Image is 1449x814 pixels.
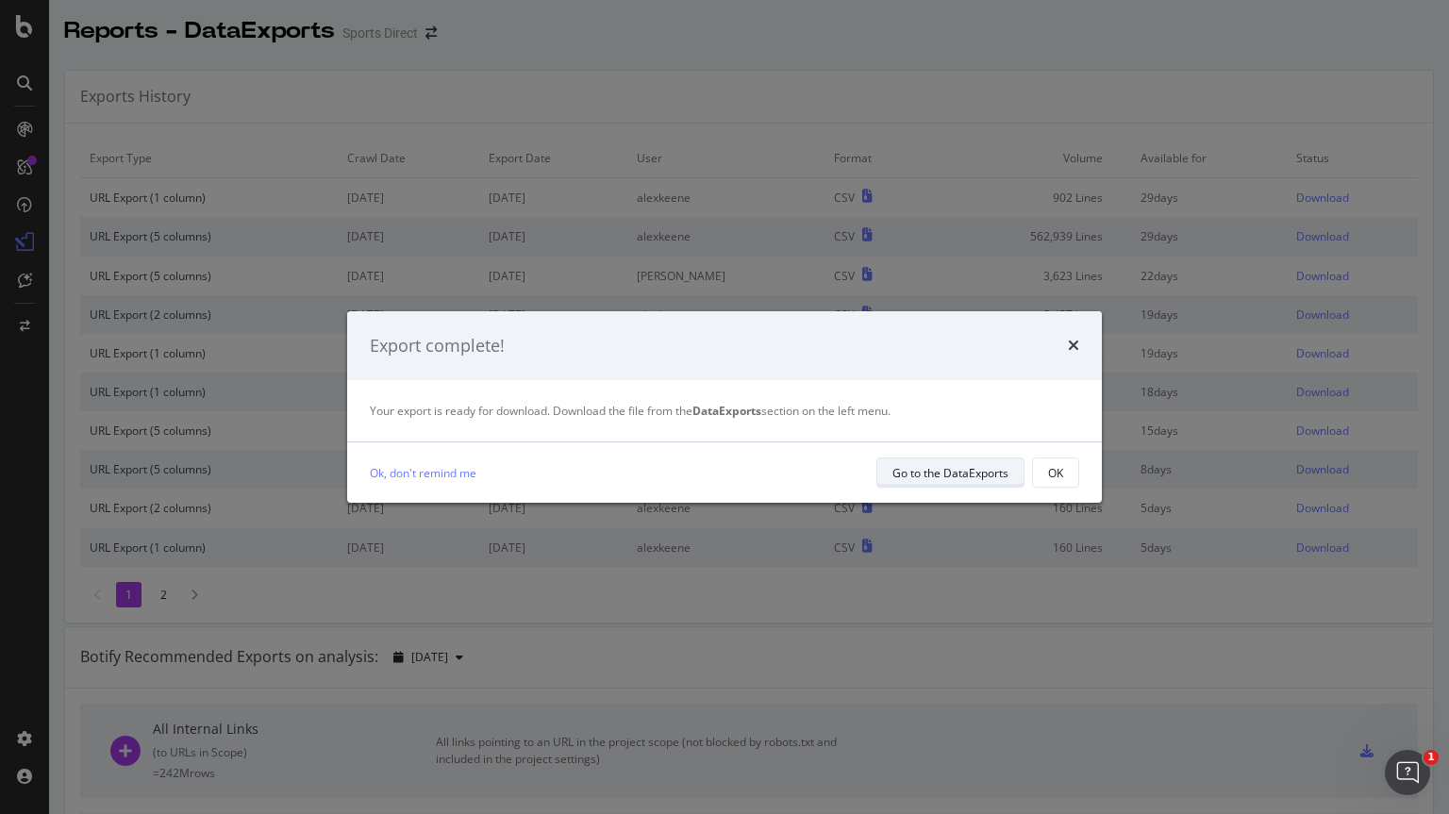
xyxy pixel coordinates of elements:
strong: DataExports [692,403,761,419]
div: Export complete! [370,334,505,358]
div: OK [1048,465,1063,481]
div: times [1068,334,1079,358]
span: section on the left menu. [692,403,891,419]
span: 1 [1424,750,1439,765]
button: Go to the DataExports [876,457,1024,488]
iframe: Intercom live chat [1385,750,1430,795]
button: OK [1032,457,1079,488]
div: Go to the DataExports [892,465,1008,481]
a: Ok, don't remind me [370,463,476,483]
div: modal [347,311,1102,504]
div: Your export is ready for download. Download the file from the [370,403,1079,419]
